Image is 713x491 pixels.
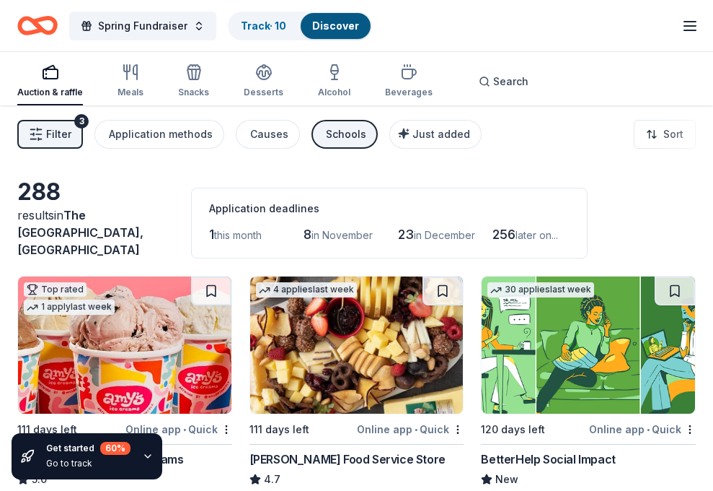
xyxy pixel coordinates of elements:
[318,58,350,105] button: Alcohol
[17,207,174,258] div: results
[17,87,83,98] div: Auction & raffle
[24,300,115,315] div: 1 apply last week
[17,208,143,257] span: The [GEOGRAPHIC_DATA], [GEOGRAPHIC_DATA]
[414,229,475,241] span: in December
[118,87,143,98] div: Meals
[94,120,224,149] button: Application methods
[46,126,71,143] span: Filter
[46,458,130,469] div: Go to track
[178,87,209,98] div: Snacks
[17,58,83,105] button: Auction & raffle
[495,471,518,488] span: New
[304,227,311,242] span: 8
[98,17,187,35] span: Spring Fundraiser
[357,420,464,438] div: Online app Quick
[385,87,433,98] div: Beverages
[412,128,470,140] span: Just added
[647,424,650,435] span: •
[634,120,696,149] button: Sort
[178,58,209,105] button: Snacks
[385,58,433,105] button: Beverages
[250,126,288,143] div: Causes
[118,58,143,105] button: Meals
[389,120,482,149] button: Just added
[589,420,696,438] div: Online app Quick
[241,19,286,32] a: Track· 10
[249,451,446,468] div: [PERSON_NAME] Food Service Store
[467,67,540,96] button: Search
[256,282,357,297] div: 4 applies last week
[326,126,366,143] div: Schools
[493,73,528,90] span: Search
[244,58,283,105] button: Desserts
[209,227,214,242] span: 1
[17,9,58,43] a: Home
[236,120,300,149] button: Causes
[74,114,89,129] div: 3
[17,178,174,207] div: 288
[482,277,695,414] img: Image for BetterHelp Social Impact
[398,227,414,242] span: 23
[17,208,143,257] span: in
[17,120,83,149] button: Filter3
[487,282,594,297] div: 30 applies last week
[415,424,417,435] span: •
[249,421,309,438] div: 111 days left
[228,12,372,40] button: Track· 10Discover
[250,277,464,414] img: Image for Gordon Food Service Store
[209,200,570,217] div: Application deadlines
[100,442,130,455] div: 60 %
[244,87,283,98] div: Desserts
[492,227,515,242] span: 256
[311,229,373,241] span: in November
[109,126,213,143] div: Application methods
[125,420,232,438] div: Online app Quick
[515,229,558,241] span: later on...
[69,12,216,40] button: Spring Fundraiser
[312,19,359,32] a: Discover
[264,471,280,488] span: 4.7
[481,421,545,438] div: 120 days left
[46,442,130,455] div: Get started
[214,229,262,241] span: this month
[311,120,378,149] button: Schools
[663,126,683,143] span: Sort
[318,87,350,98] div: Alcohol
[17,421,77,438] div: 111 days left
[24,282,87,297] div: Top rated
[481,451,615,468] div: BetterHelp Social Impact
[18,277,231,414] img: Image for Amy's Ice Creams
